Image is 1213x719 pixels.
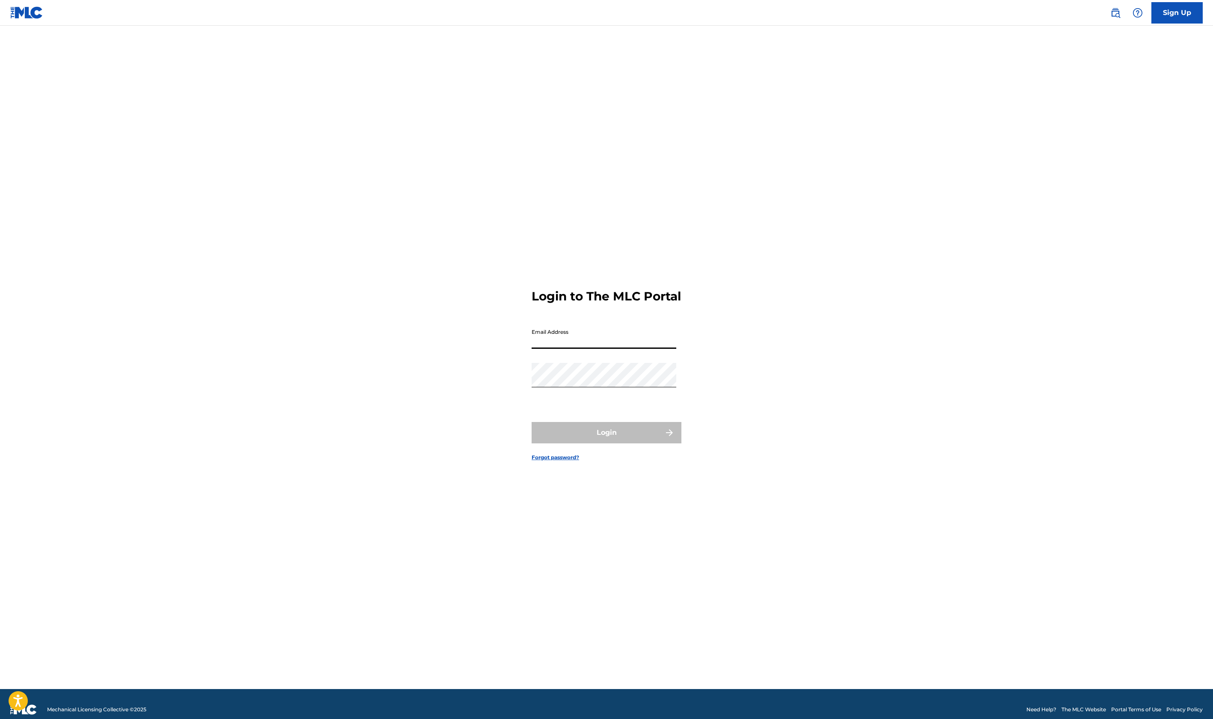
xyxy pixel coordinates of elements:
a: Need Help? [1026,706,1056,713]
img: logo [10,704,37,715]
a: Sign Up [1151,2,1203,24]
a: Public Search [1107,4,1124,21]
a: Portal Terms of Use [1111,706,1161,713]
a: Privacy Policy [1166,706,1203,713]
a: The MLC Website [1061,706,1106,713]
img: search [1110,8,1121,18]
img: MLC Logo [10,6,43,19]
h3: Login to The MLC Portal [532,289,681,304]
div: Help [1129,4,1146,21]
span: Mechanical Licensing Collective © 2025 [47,706,146,713]
a: Forgot password? [532,454,579,461]
img: help [1133,8,1143,18]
